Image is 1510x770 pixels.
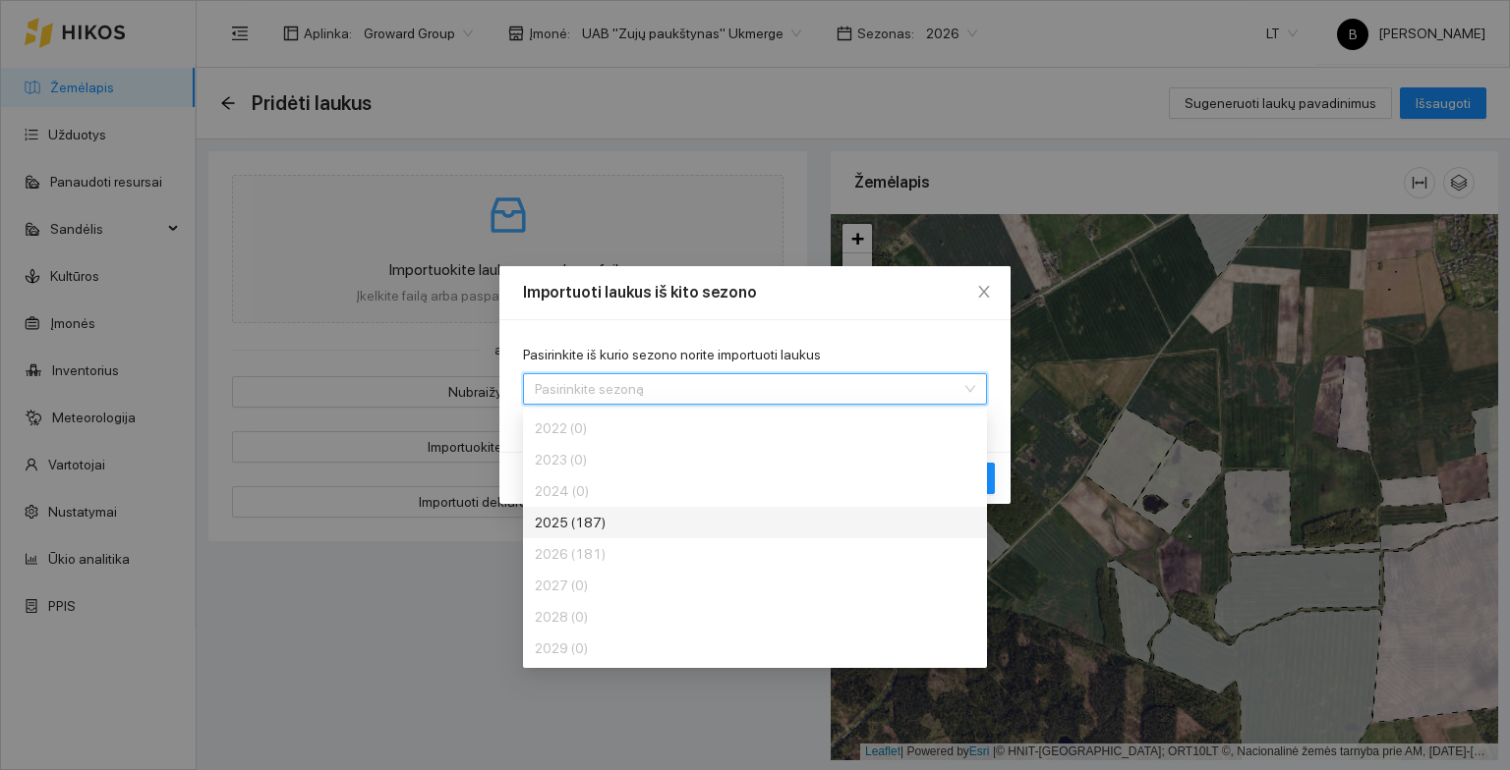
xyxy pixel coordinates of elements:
[958,266,1011,319] button: Close
[535,606,830,628] div: 2028 (0)
[535,417,830,439] div: 2022 (0)
[523,345,821,365] label: Pasirinkite iš kurio sezono norite importuoti laukus
[523,632,987,664] div: 2029 (0)
[535,449,830,470] div: 2023 (0)
[523,601,987,632] div: 2028 (0)
[535,543,830,565] div: 2026 (181)
[535,512,830,533] div: 2025 (187)
[976,284,992,300] span: close
[535,480,830,502] div: 2024 (0)
[523,570,987,601] div: 2027 (0)
[523,412,987,444] div: 2022 (0)
[523,507,987,538] div: 2025 (187)
[535,637,830,659] div: 2029 (0)
[523,538,987,570] div: 2026 (181)
[523,444,987,475] div: 2023 (0)
[523,475,987,507] div: 2024 (0)
[535,575,830,596] div: 2027 (0)
[523,282,987,303] div: Importuoti laukus iš kito sezono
